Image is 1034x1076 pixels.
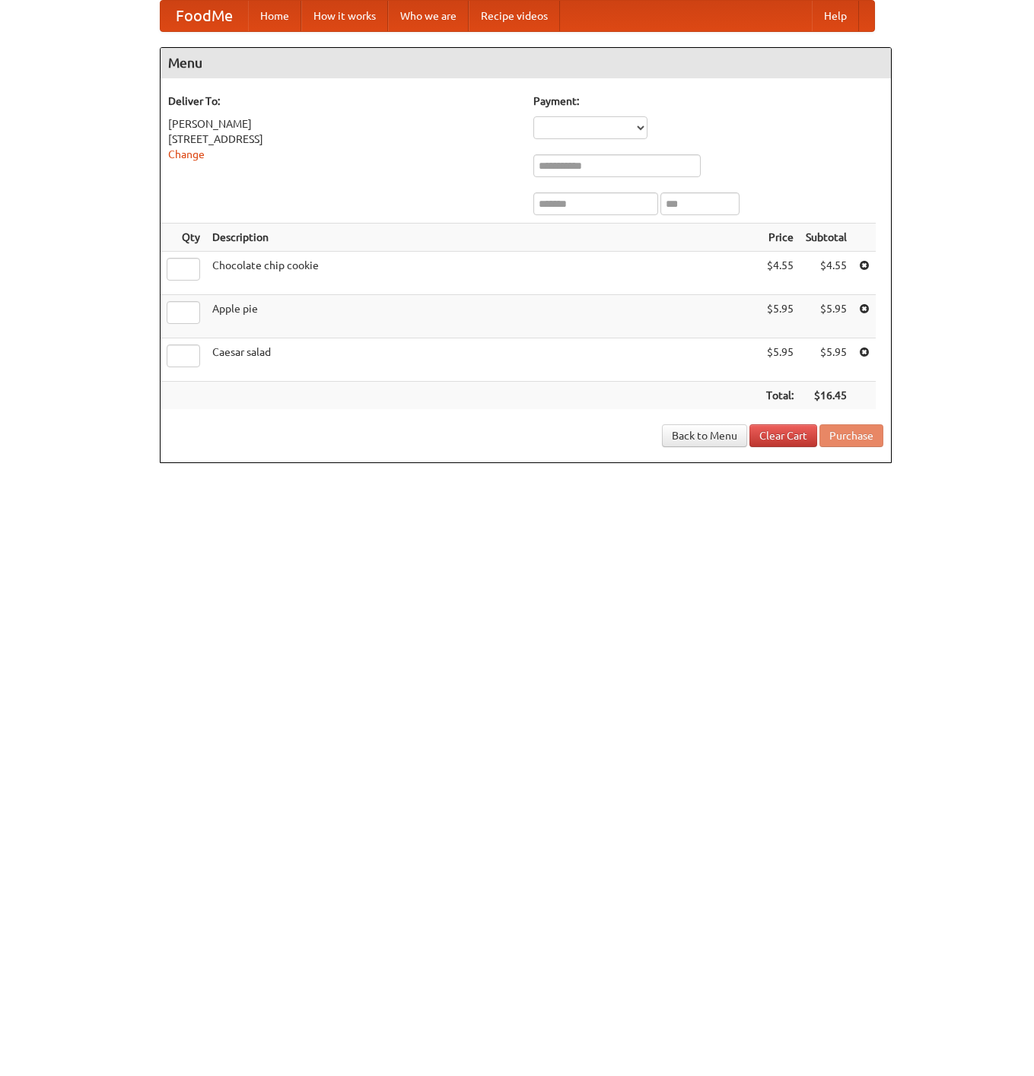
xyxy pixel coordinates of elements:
[749,424,817,447] a: Clear Cart
[168,148,205,160] a: Change
[161,1,248,31] a: FoodMe
[206,252,760,295] td: Chocolate chip cookie
[800,224,853,252] th: Subtotal
[206,338,760,382] td: Caesar salad
[206,224,760,252] th: Description
[388,1,469,31] a: Who we are
[800,338,853,382] td: $5.95
[800,382,853,410] th: $16.45
[533,94,883,109] h5: Payment:
[800,295,853,338] td: $5.95
[168,116,518,132] div: [PERSON_NAME]
[760,295,800,338] td: $5.95
[168,94,518,109] h5: Deliver To:
[161,224,206,252] th: Qty
[161,48,891,78] h4: Menu
[248,1,301,31] a: Home
[819,424,883,447] button: Purchase
[760,382,800,410] th: Total:
[662,424,747,447] a: Back to Menu
[760,224,800,252] th: Price
[469,1,560,31] a: Recipe videos
[800,252,853,295] td: $4.55
[301,1,388,31] a: How it works
[206,295,760,338] td: Apple pie
[812,1,859,31] a: Help
[168,132,518,147] div: [STREET_ADDRESS]
[760,252,800,295] td: $4.55
[760,338,800,382] td: $5.95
